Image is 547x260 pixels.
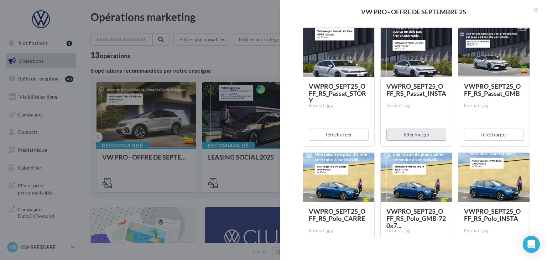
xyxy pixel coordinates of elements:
span: VWPRO_SEPT25_OFF_RS_Polo_GMB-720x7... [386,207,446,229]
button: Télécharger [309,129,369,141]
div: Format: jpg [464,228,524,234]
span: VWPRO_SEPT25_OFF_RS_Polo_CARRE [309,207,365,222]
button: Télécharger [386,129,446,141]
span: VWPRO_SEPT25_OFF_RS_Polo_INSTA [464,207,521,222]
div: Format: jpg [309,228,369,234]
button: Télécharger [464,129,524,141]
div: Format: jpg [464,103,524,109]
span: VWPRO_SEPT25_OFF_RS_Passat_INSTA [386,82,446,97]
div: Format: jpg [386,228,446,234]
div: Format: jpg [386,103,446,109]
span: VWPRO_SEPT25_OFF_RS_Passat_GMB [464,82,521,97]
span: VWPRO_SEPT25_OFF_RS_Passat_STORY [309,82,366,104]
div: VW PRO - OFFRE DE SEPTEMBRE 25 [291,9,536,15]
div: Format: jpg [309,103,369,109]
div: Open Intercom Messenger [523,236,540,253]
